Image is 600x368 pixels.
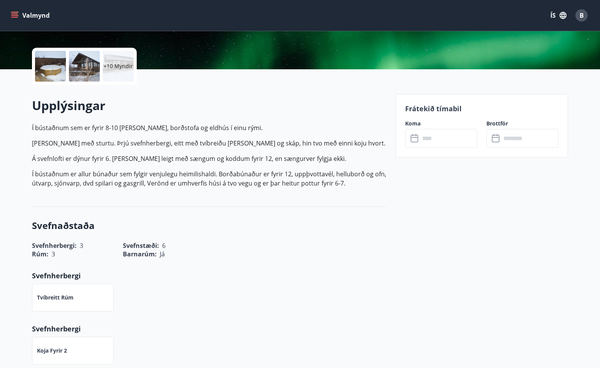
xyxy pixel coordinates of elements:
p: +10 Myndir [104,62,133,70]
span: B [580,11,584,20]
button: ÍS [546,8,571,22]
button: menu [9,8,53,22]
p: Á svefnlofti er dýnur fyrir 6. [PERSON_NAME] leigt með sængum og koddum fyrir 12, en sængurver fy... [32,154,386,163]
label: Brottför [486,120,558,127]
button: B [572,6,591,25]
h2: Upplýsingar [32,97,386,114]
h3: Svefnaðstaða [32,219,386,232]
span: Rúm : [32,250,49,258]
p: Svefnherbergi [32,271,386,281]
span: Já [160,250,165,258]
p: Koja fyrir 2 [37,347,67,355]
p: Í bústaðnum sem er fyrir 8-10 [PERSON_NAME], borðstofa og eldhús í einu rými. [32,123,386,132]
p: Í bústaðnum er allur búnaður sem fylgir venjulegu heimilishaldi. Borðabúnaður er fyrir 12, uppþvo... [32,169,386,188]
span: 3 [52,250,55,258]
p: Svefnherbergi [32,324,386,334]
p: Tvíbreitt rúm [37,294,74,301]
span: Barnarúm : [123,250,157,258]
p: Frátekið tímabil [405,104,558,114]
label: Koma [405,120,477,127]
p: [PERSON_NAME] með sturtu. Þrjú svefnherbergi, eitt með tvíbreiðu [PERSON_NAME] og skáp, hin tvo m... [32,139,386,148]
